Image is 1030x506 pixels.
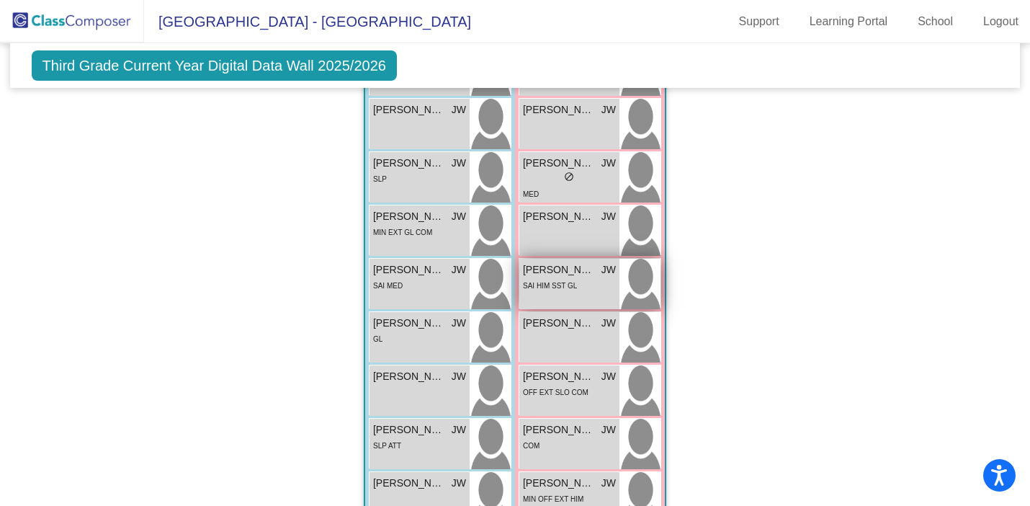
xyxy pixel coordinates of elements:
[564,172,574,182] span: do_not_disturb_alt
[523,389,588,396] span: OFF EXT SLO COM
[523,316,595,331] span: [PERSON_NAME]
[452,476,466,491] span: JW
[523,102,595,117] span: [PERSON_NAME]
[972,10,1030,33] a: Logout
[452,156,466,171] span: JW
[601,156,616,171] span: JW
[452,316,466,331] span: JW
[452,209,466,224] span: JW
[601,316,616,331] span: JW
[523,156,595,171] span: [PERSON_NAME]
[373,422,445,438] span: [PERSON_NAME]
[32,50,397,81] span: Third Grade Current Year Digital Data Wall 2025/2026
[373,316,445,331] span: [PERSON_NAME]
[523,476,595,491] span: [PERSON_NAME]
[523,495,583,503] span: MIN OFF EXT HIM
[373,369,445,384] span: [PERSON_NAME]
[373,442,401,450] span: SLP ATT
[452,262,466,278] span: JW
[798,10,900,33] a: Learning Portal
[601,422,616,438] span: JW
[373,262,445,278] span: [PERSON_NAME]
[373,282,403,290] span: SAI MED
[523,282,577,290] span: SAI HIM SST GL
[452,422,466,438] span: JW
[523,190,539,198] span: MED
[523,442,539,450] span: COM
[601,209,616,224] span: JW
[523,209,595,224] span: [PERSON_NAME]
[373,476,445,491] span: [PERSON_NAME]
[144,10,471,33] span: [GEOGRAPHIC_DATA] - [GEOGRAPHIC_DATA]
[373,335,382,343] span: GL
[523,262,595,278] span: [PERSON_NAME]
[523,422,595,438] span: [PERSON_NAME]
[601,369,616,384] span: JW
[523,369,595,384] span: [PERSON_NAME]
[601,476,616,491] span: JW
[452,369,466,384] span: JW
[373,209,445,224] span: [PERSON_NAME]
[373,156,445,171] span: [PERSON_NAME]
[373,228,432,236] span: MIN EXT GL COM
[373,175,387,183] span: SLP
[452,102,466,117] span: JW
[906,10,964,33] a: School
[373,102,445,117] span: [PERSON_NAME]
[601,262,616,278] span: JW
[601,102,616,117] span: JW
[727,10,791,33] a: Support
